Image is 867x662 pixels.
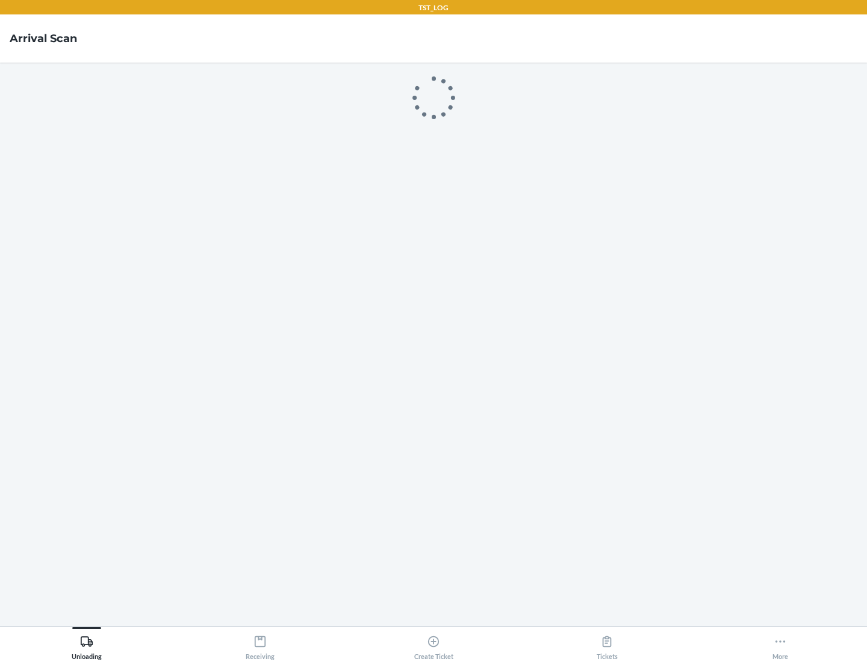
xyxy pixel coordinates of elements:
div: Tickets [597,630,618,660]
div: Receiving [246,630,275,660]
button: Tickets [520,627,694,660]
div: More [772,630,788,660]
div: Create Ticket [414,630,453,660]
button: More [694,627,867,660]
div: Unloading [72,630,102,660]
h4: Arrival Scan [10,31,77,46]
p: TST_LOG [418,2,449,13]
button: Create Ticket [347,627,520,660]
button: Receiving [173,627,347,660]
